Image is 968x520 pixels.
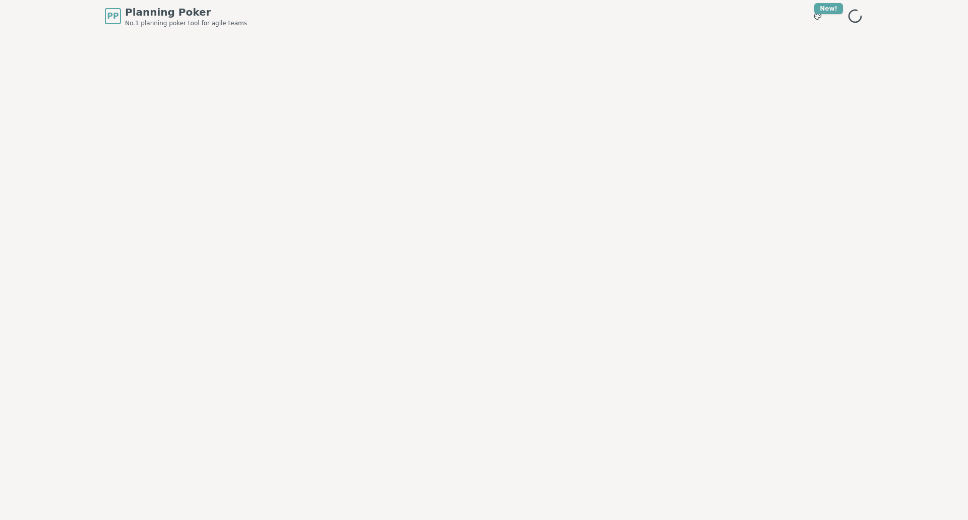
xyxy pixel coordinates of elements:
div: New! [814,3,843,14]
span: Planning Poker [125,5,247,19]
button: New! [809,7,827,25]
span: No.1 planning poker tool for agile teams [125,19,247,27]
a: PPPlanning PokerNo.1 planning poker tool for agile teams [105,5,247,27]
span: PP [107,10,118,22]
